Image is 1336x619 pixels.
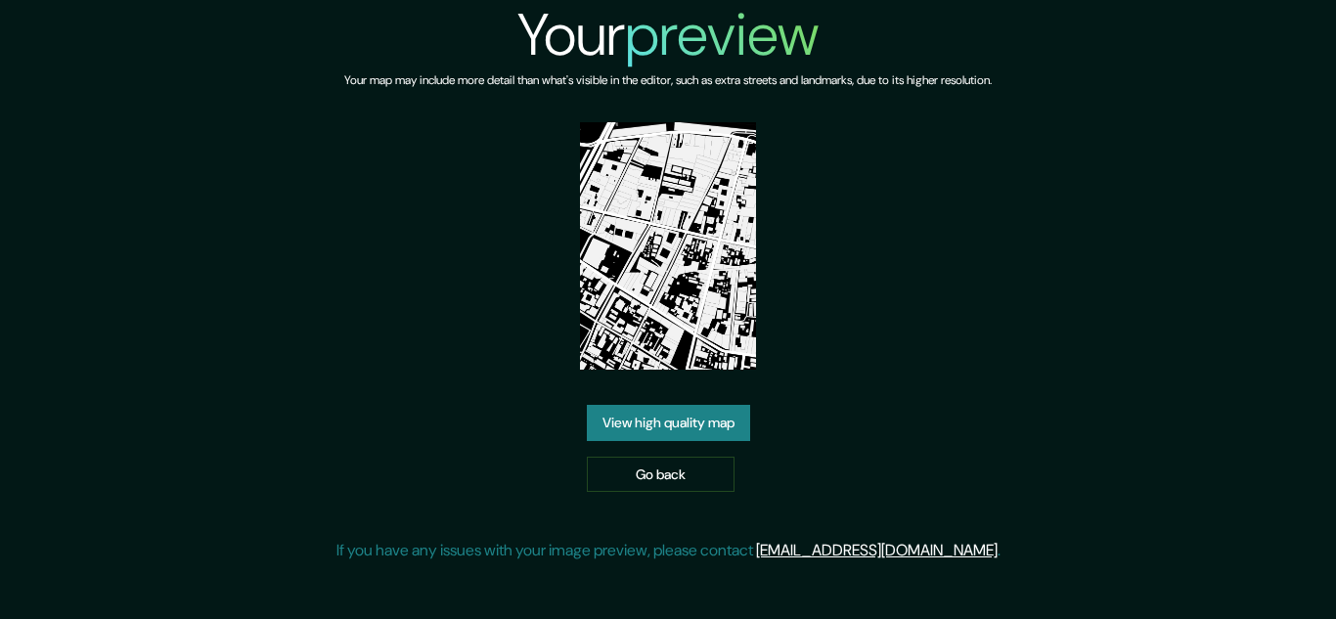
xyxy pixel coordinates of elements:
[587,457,735,493] a: Go back
[587,405,750,441] a: View high quality map
[580,122,755,370] img: created-map-preview
[756,540,998,560] a: [EMAIL_ADDRESS][DOMAIN_NAME]
[336,539,1001,562] p: If you have any issues with your image preview, please contact .
[344,70,992,91] h6: Your map may include more detail than what's visible in the editor, such as extra streets and lan...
